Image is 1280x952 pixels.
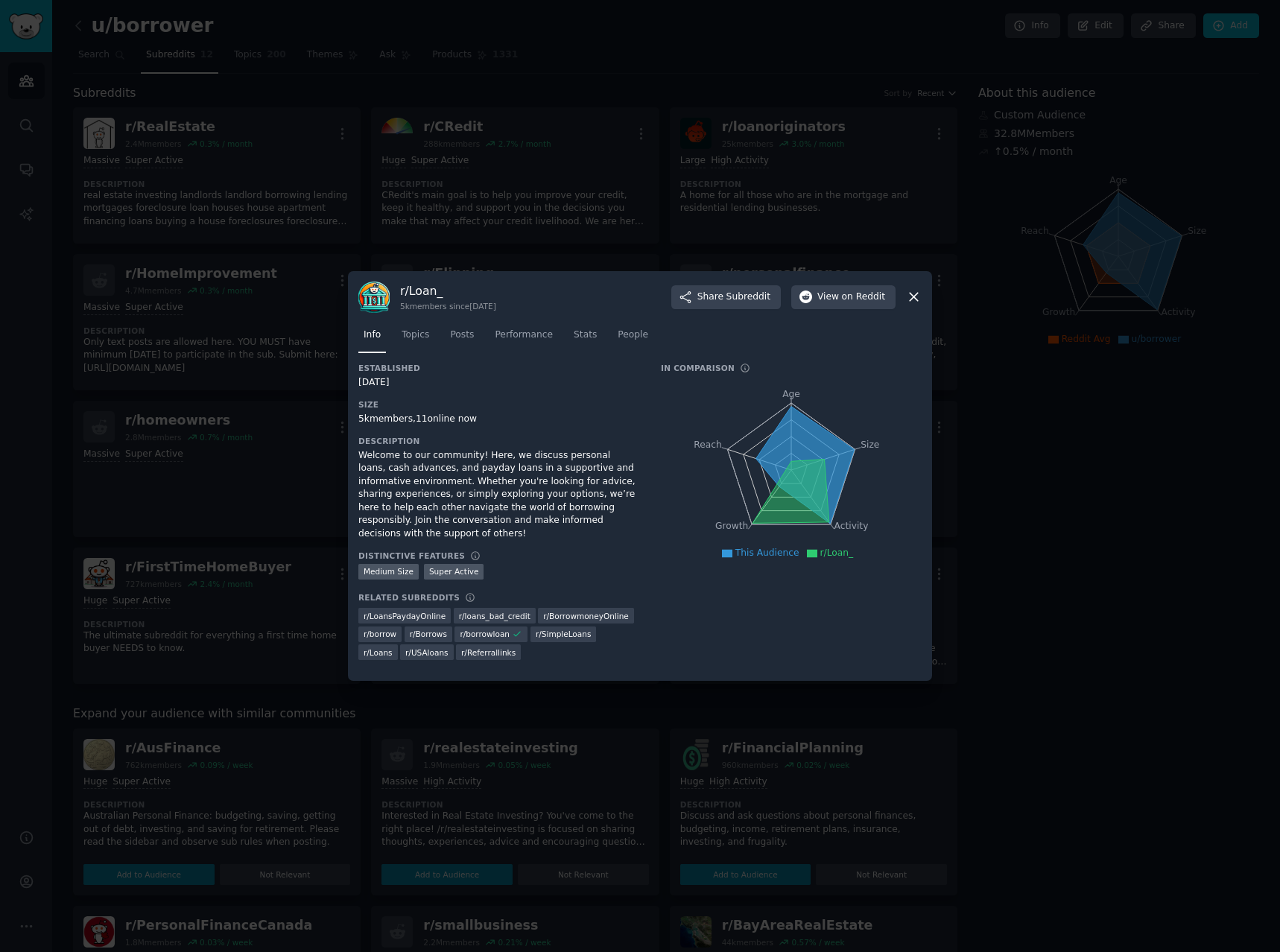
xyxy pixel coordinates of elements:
[358,564,419,580] div: Medium Size
[364,611,446,621] span: r/ LoansPaydayOnline
[358,323,386,354] a: Info
[461,647,516,658] span: r/ Referrallinks
[364,629,396,639] span: r/ borrow
[782,389,800,399] tspan: Age
[697,291,770,304] span: Share
[358,376,640,390] div: [DATE]
[459,611,530,621] span: r/ loans_bad_credit
[489,323,558,354] a: Performance
[694,439,722,449] tspan: Reach
[358,363,640,373] h3: Established
[543,611,629,621] span: r/ BorrowmoneyOnline
[495,329,553,342] span: Performance
[364,647,393,658] span: r/ Loans
[834,521,869,531] tspan: Activity
[820,548,854,558] span: r/Loan_
[445,323,479,354] a: Posts
[661,363,735,373] h3: In Comparison
[358,282,390,313] img: Loan_
[612,323,653,354] a: People
[400,283,496,299] h3: r/ Loan_
[358,436,640,446] h3: Description
[536,629,591,639] span: r/ SimpleLoans
[735,548,799,558] span: This Audience
[715,521,748,531] tspan: Growth
[358,550,465,561] h3: Distinctive Features
[817,291,885,304] span: View
[791,285,896,309] button: Viewon Reddit
[364,329,381,342] span: Info
[574,329,597,342] span: Stats
[396,323,434,354] a: Topics
[358,399,640,410] h3: Size
[410,629,447,639] span: r/ Borrows
[402,329,429,342] span: Topics
[671,285,781,309] button: ShareSubreddit
[405,647,449,658] span: r/ USAloans
[424,564,484,580] div: Super Active
[450,329,474,342] span: Posts
[358,413,640,426] div: 5k members, 11 online now
[460,629,510,639] span: r/ borrowloan
[568,323,602,354] a: Stats
[842,291,885,304] span: on Reddit
[358,592,460,603] h3: Related Subreddits
[726,291,770,304] span: Subreddit
[400,301,496,311] div: 5k members since [DATE]
[358,449,640,541] div: Welcome to our community! Here, we discuss personal loans, cash advances, and payday loans in a s...
[618,329,648,342] span: People
[861,439,879,449] tspan: Size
